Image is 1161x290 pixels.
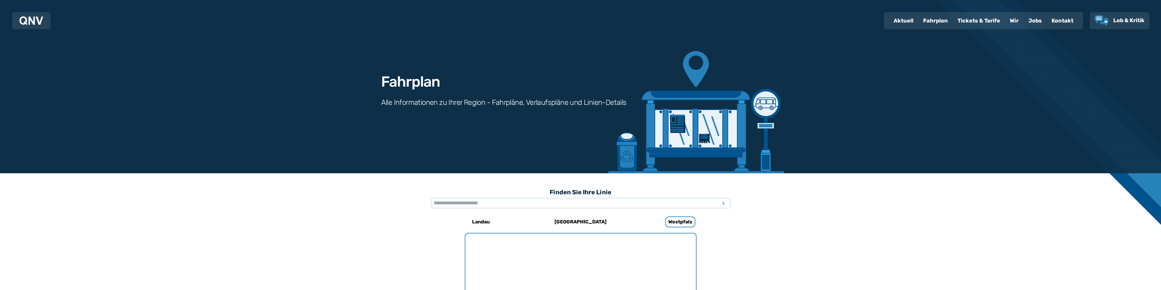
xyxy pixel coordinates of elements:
[1095,15,1145,26] a: Lob & Kritik
[19,15,43,27] a: QNV Logo
[665,216,695,227] h6: Westpfalz
[1113,17,1145,24] span: Lob & Kritik
[19,16,43,25] img: QNV Logo
[1047,13,1078,29] a: Kontakt
[953,13,1005,29] a: Tickets & Tarife
[719,199,728,207] span: x
[381,98,627,107] h3: Alle Informationen zu Ihrer Region - Fahrpläne, Verlaufspläne und Linien-Details
[1005,13,1024,29] a: Wir
[552,217,609,227] h6: [GEOGRAPHIC_DATA]
[440,215,521,229] a: Landau
[431,185,730,199] h3: Finden Sie Ihre Linie
[540,215,621,229] a: [GEOGRAPHIC_DATA]
[640,215,721,229] a: Westpfalz
[1024,13,1047,29] a: Jobs
[381,74,440,89] h1: Fahrplan
[918,13,953,29] a: Fahrplan
[889,13,918,29] a: Aktuell
[470,217,492,227] h6: Landau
